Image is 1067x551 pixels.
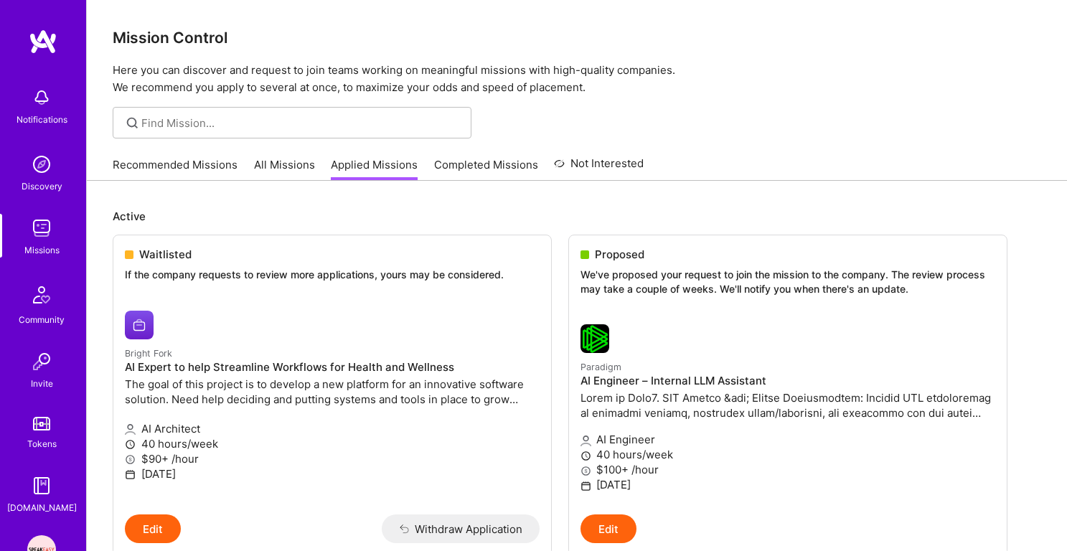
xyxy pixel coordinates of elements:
[569,313,1007,514] a: Paradigm company logoParadigmAI Engineer – Internal LLM AssistantLorem ip Dolo7. SIT Ametco &adi;...
[125,439,136,450] i: icon Clock
[113,299,551,515] a: Bright Fork company logoBright ForkAI Expert to help Streamline Workflows for Health and Wellness...
[31,376,53,391] div: Invite
[113,157,238,181] a: Recommended Missions
[24,278,59,312] img: Community
[124,115,141,131] i: icon SearchGrey
[580,451,591,461] i: icon Clock
[580,466,591,476] i: icon MoneyGray
[7,500,77,515] div: [DOMAIN_NAME]
[125,421,540,436] p: AI Architect
[580,462,995,477] p: $100+ /hour
[125,377,540,407] p: The goal of this project is to develop a new platform for an innovative software solution. Need h...
[27,83,56,112] img: bell
[29,29,57,55] img: logo
[24,242,60,258] div: Missions
[113,209,1041,224] p: Active
[554,155,644,181] a: Not Interested
[141,116,461,131] input: Find Mission...
[27,347,56,376] img: Invite
[254,157,315,181] a: All Missions
[580,324,609,353] img: Paradigm company logo
[125,311,154,339] img: Bright Fork company logo
[580,481,591,491] i: icon Calendar
[125,466,540,481] p: [DATE]
[113,29,1041,47] h3: Mission Control
[27,436,57,451] div: Tokens
[580,477,995,492] p: [DATE]
[595,247,644,262] span: Proposed
[27,214,56,242] img: teamwork
[125,268,540,282] p: If the company requests to review more applications, yours may be considered.
[580,432,995,447] p: AI Engineer
[434,157,538,181] a: Completed Missions
[125,348,172,359] small: Bright Fork
[382,514,540,543] button: Withdraw Application
[580,514,636,543] button: Edit
[22,179,62,194] div: Discovery
[125,451,540,466] p: $90+ /hour
[580,375,995,387] h4: AI Engineer – Internal LLM Assistant
[125,469,136,480] i: icon Calendar
[113,62,1041,96] p: Here you can discover and request to join teams working on meaningful missions with high-quality ...
[125,514,181,543] button: Edit
[125,424,136,435] i: icon Applicant
[580,435,591,446] i: icon Applicant
[580,447,995,462] p: 40 hours/week
[580,268,995,296] p: We've proposed your request to join the mission to the company. The review process may take a cou...
[27,471,56,500] img: guide book
[27,150,56,179] img: discovery
[139,247,192,262] span: Waitlisted
[331,157,418,181] a: Applied Missions
[580,390,995,420] p: Lorem ip Dolo7. SIT Ametco &adi; Elitse Doeiusmodtem: Incidid UTL etdoloremag al enimadmi veniamq...
[19,312,65,327] div: Community
[580,362,621,372] small: Paradigm
[125,454,136,465] i: icon MoneyGray
[17,112,67,127] div: Notifications
[125,436,540,451] p: 40 hours/week
[33,417,50,430] img: tokens
[125,361,540,374] h4: AI Expert to help Streamline Workflows for Health and Wellness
